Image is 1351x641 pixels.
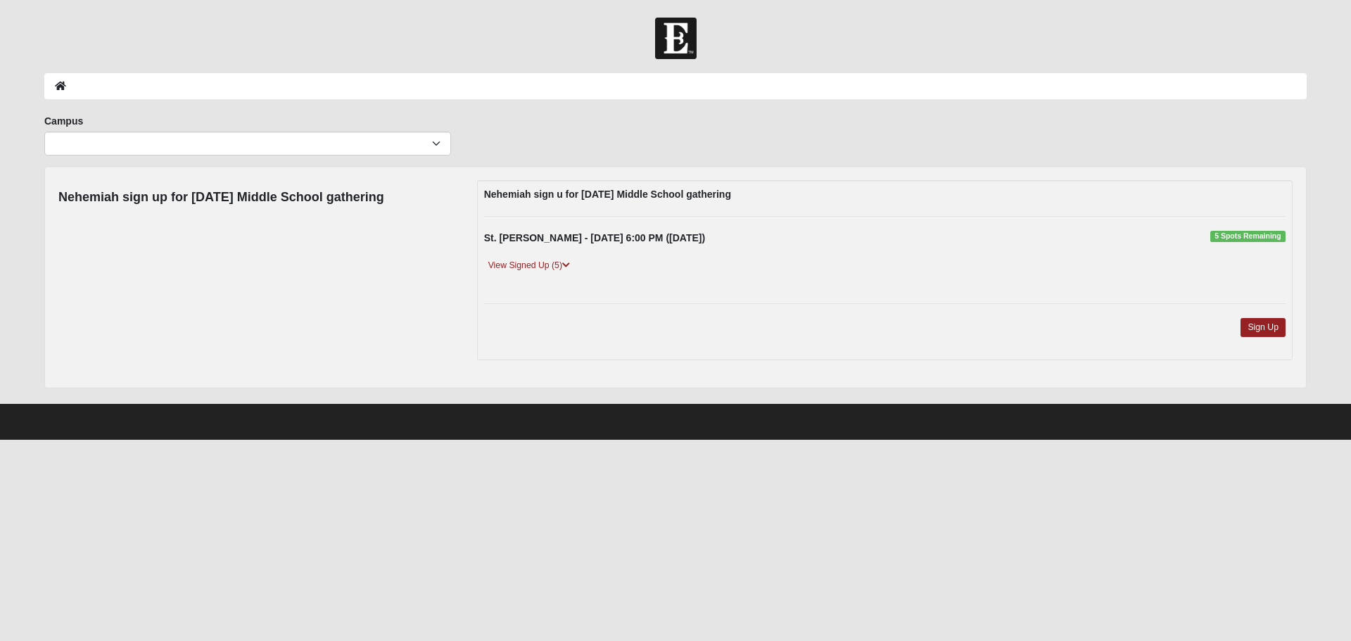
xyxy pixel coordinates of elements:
strong: Nehemiah sign u for [DATE] Middle School gathering [484,189,731,200]
strong: St. [PERSON_NAME] - [DATE] 6:00 PM ([DATE]) [484,232,705,243]
h4: Nehemiah sign up for [DATE] Middle School gathering [58,190,384,205]
span: 5 Spots Remaining [1210,231,1286,242]
img: Church of Eleven22 Logo [655,18,697,59]
a: View Signed Up (5) [484,258,574,273]
a: Sign Up [1241,318,1286,337]
label: Campus [44,114,83,128]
